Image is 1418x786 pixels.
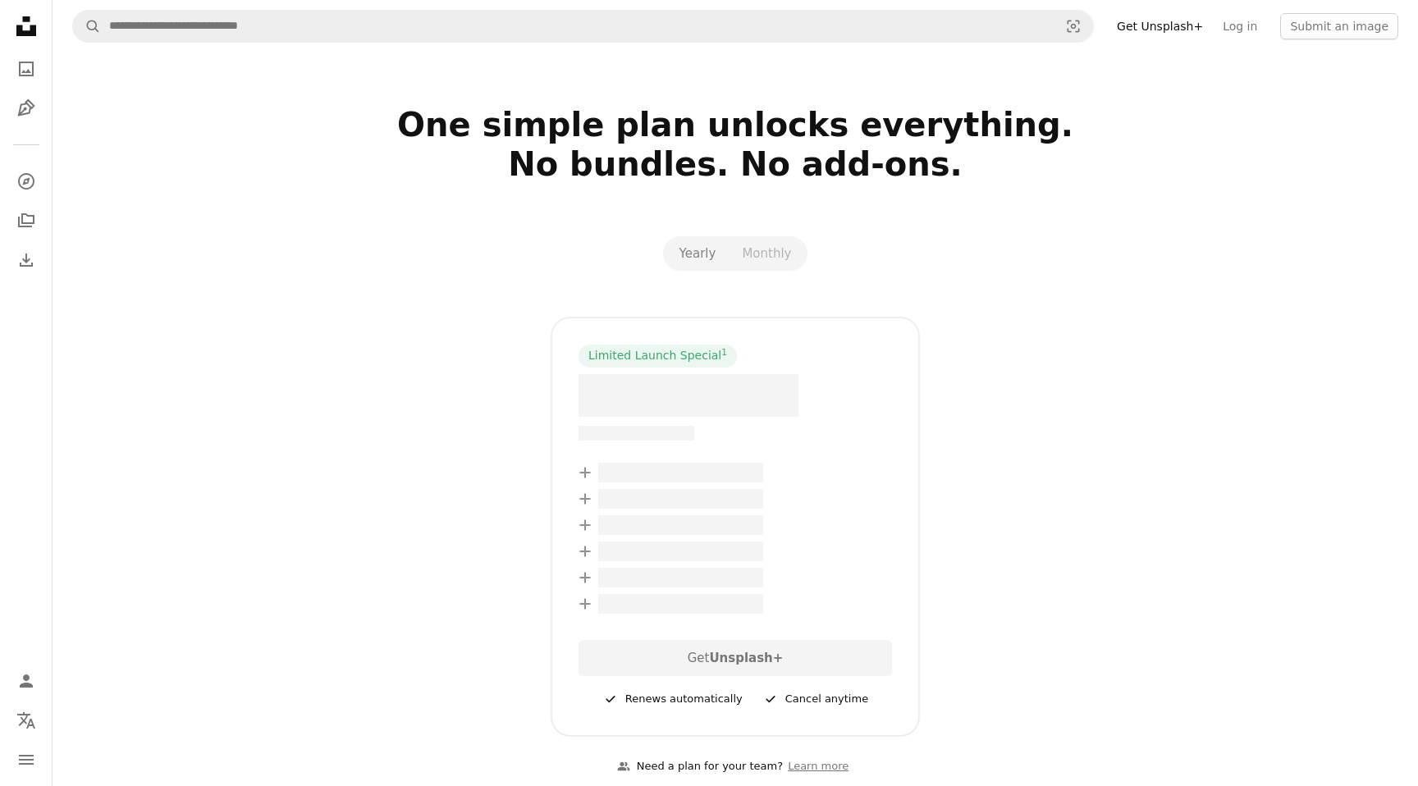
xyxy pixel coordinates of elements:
[598,489,763,509] span: – –––– –––– ––– ––– –––– ––––
[666,240,730,267] button: Yearly
[579,345,737,368] div: Limited Launch Special
[579,640,892,676] div: Get
[1280,13,1398,39] button: Submit an image
[73,11,101,42] button: Search Unsplash
[598,542,763,561] span: – –––– –––– ––– ––– –––– ––––
[10,165,43,198] a: Explore
[1213,13,1267,39] a: Log in
[721,347,727,357] sup: 1
[10,704,43,737] button: Language
[207,105,1264,223] h2: One simple plan unlocks everything. No bundles. No add-ons.
[617,758,783,775] div: Need a plan for your team?
[72,10,1094,43] form: Find visuals sitewide
[729,240,804,267] button: Monthly
[598,594,763,614] span: – –––– –––– ––– ––– –––– ––––
[10,53,43,85] a: Photos
[579,426,694,441] span: –– –––– –––– –––– ––
[709,651,783,665] strong: Unsplash+
[10,204,43,237] a: Collections
[10,743,43,776] button: Menu
[1107,13,1213,39] a: Get Unsplash+
[762,689,868,709] div: Cancel anytime
[598,515,763,535] span: – –––– –––– ––– ––– –––– ––––
[579,374,798,417] span: – –––– ––––.
[718,348,730,364] a: 1
[783,753,853,780] a: Learn more
[10,244,43,276] a: Download History
[602,689,743,709] div: Renews automatically
[1054,11,1093,42] button: Visual search
[10,665,43,697] a: Log in / Sign up
[10,10,43,46] a: Home — Unsplash
[10,92,43,125] a: Illustrations
[598,463,763,482] span: – –––– –––– ––– ––– –––– ––––
[598,568,763,587] span: – –––– –––– ––– ––– –––– ––––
